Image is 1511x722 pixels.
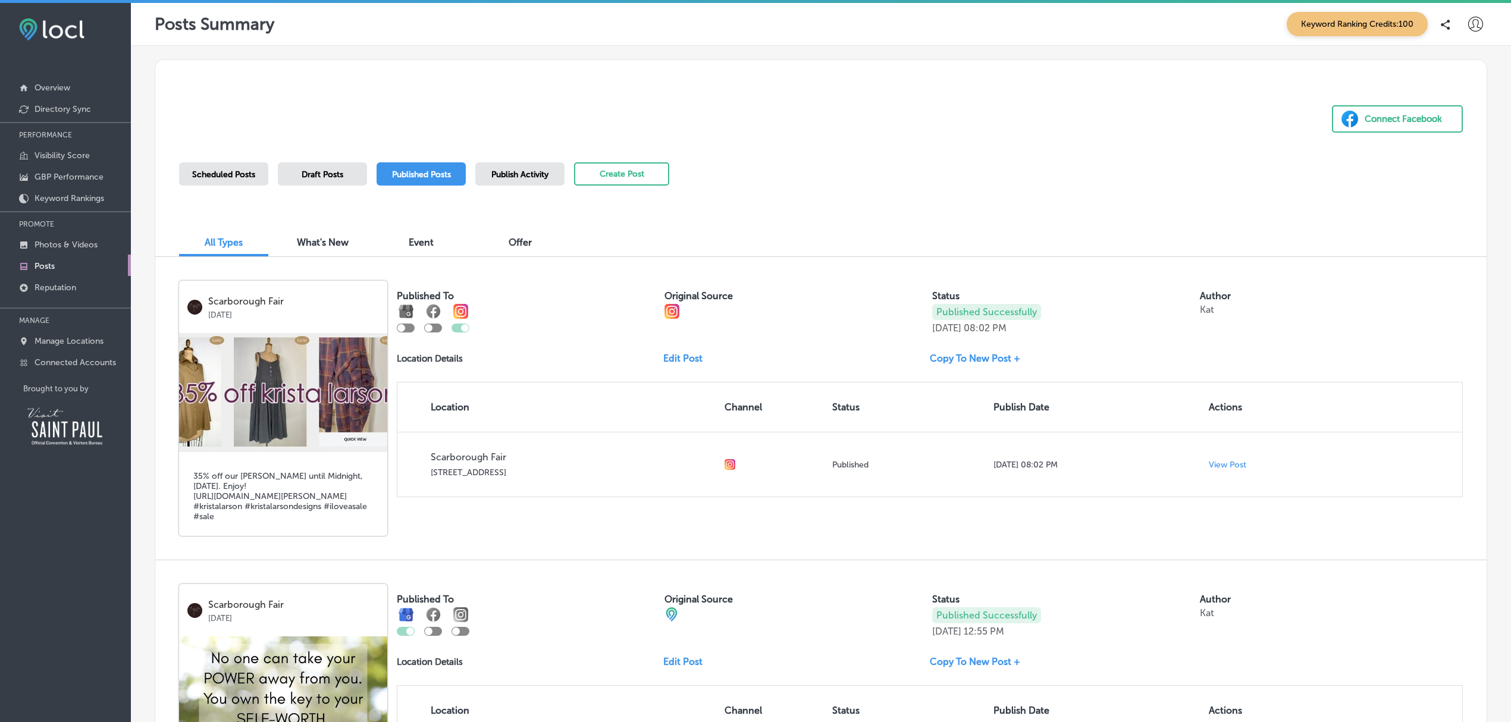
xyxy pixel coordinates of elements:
p: [STREET_ADDRESS] [431,467,715,478]
p: Scarborough Fair [431,451,715,463]
p: Scarborough Fair [208,296,379,307]
p: Overview [35,83,70,93]
span: Event [409,237,434,248]
a: Edit Post [663,656,712,667]
p: Posts [35,261,55,271]
p: View Post [1209,460,1246,470]
img: Visit Saint Paul [23,403,106,449]
span: All Types [205,237,243,248]
img: tmpyepi65pp [179,333,387,452]
p: [DATE] [932,626,961,637]
button: Create Post [574,162,669,186]
th: Location [397,382,720,432]
h5: 35% off our [PERSON_NAME] until Midnight, [DATE]. Enjoy! [URL][DOMAIN_NAME][PERSON_NAME] #kristal... [193,471,373,522]
img: cba84b02adce74ede1fb4a8549a95eca.png [664,607,679,621]
p: Photos & Videos [35,240,98,250]
a: Copy To New Post + [930,656,1030,667]
p: [DATE] [208,307,379,319]
img: fda3e92497d09a02dc62c9cd864e3231.png [19,18,84,40]
span: Keyword Ranking Credits: 100 [1287,12,1428,36]
span: Offer [509,237,532,248]
label: Published To [397,594,454,605]
p: Location Details [397,657,463,667]
label: Original Source [664,290,733,302]
p: Visibility Score [35,150,90,161]
p: Published [832,460,984,470]
p: 12:55 PM [964,626,1004,637]
span: Published Posts [392,169,451,180]
th: Status [827,382,989,432]
label: Status [932,290,960,302]
p: Connected Accounts [35,357,116,368]
a: View Post [1209,460,1286,470]
label: Author [1200,290,1231,302]
a: Edit Post [663,353,712,364]
label: Author [1200,594,1231,605]
p: Brought to you by [23,384,131,393]
button: Connect Facebook [1332,105,1463,133]
div: Connect Facebook [1365,110,1442,128]
p: [DATE] 08:02 PM [993,460,1199,470]
span: Draft Posts [302,169,343,180]
label: Original Source [664,594,733,605]
p: Published Successfully [932,304,1041,320]
p: Kat [1200,607,1214,619]
a: Copy To New Post + [930,353,1030,364]
th: Channel [720,382,827,432]
p: Keyword Rankings [35,193,104,203]
p: 08:02 PM [964,322,1007,334]
p: Location Details [397,353,463,364]
img: logo [187,300,202,315]
p: Reputation [35,282,76,293]
p: [DATE] [932,322,961,334]
p: Posts Summary [155,14,274,34]
p: Scarborough Fair [208,599,379,610]
p: Directory Sync [35,104,91,114]
span: Scheduled Posts [192,169,255,180]
th: Publish Date [989,382,1204,432]
span: What's New [297,237,349,248]
span: Publish Activity [491,169,548,180]
p: GBP Performance [35,172,104,182]
p: Manage Locations [35,336,104,346]
label: Status [932,594,960,605]
img: logo [187,603,202,618]
label: Published To [397,290,454,302]
p: [DATE] [208,610,379,623]
p: Published Successfully [932,607,1041,623]
p: Kat [1200,304,1214,315]
th: Actions [1204,382,1290,432]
